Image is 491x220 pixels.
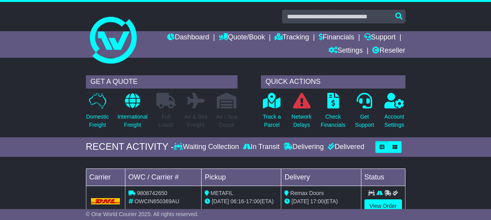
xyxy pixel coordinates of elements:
[361,169,405,186] td: Status
[134,198,179,204] span: OWCIN650369AU
[384,92,405,133] a: AccountSettings
[364,31,396,44] a: Support
[167,31,209,44] a: Dashboard
[329,44,363,58] a: Settings
[86,169,125,186] td: Carrier
[205,197,278,206] div: - (ETA)
[86,141,174,153] div: RECENT ACTIVITY -
[321,113,345,129] p: Check Financials
[86,75,237,89] div: GET A QUOTE
[86,92,109,133] a: DomesticFreight
[174,143,241,151] div: Waiting Collection
[291,92,312,133] a: NetworkDelays
[184,113,207,129] p: Air & Sea Freight
[230,198,244,204] span: 06:16
[216,113,237,129] p: Air / Sea Depot
[261,75,405,89] div: QUICK ACTIONS
[211,190,233,196] span: METAFIL
[290,190,324,196] span: Remax Doors
[355,92,375,133] a: GetSupport
[384,113,404,129] p: Account Settings
[281,169,361,186] td: Delivery
[284,197,357,206] div: (ETA)
[125,169,202,186] td: OWC / Carrier #
[291,198,309,204] span: [DATE]
[156,113,176,129] p: Full Loads
[86,113,109,129] p: Domestic Freight
[319,31,354,44] a: Financials
[263,113,281,129] p: Track a Parcel
[282,143,326,151] div: Delivering
[326,143,364,151] div: Delivered
[355,113,374,129] p: Get Support
[372,44,405,58] a: Reseller
[291,113,311,129] p: Network Delays
[86,211,199,217] span: © One World Courier 2025. All rights reserved.
[262,92,281,133] a: Track aParcel
[202,169,281,186] td: Pickup
[241,143,282,151] div: In Transit
[137,190,167,196] span: 9808742650
[91,198,120,204] img: DHL.png
[364,199,402,213] a: View Order
[275,31,309,44] a: Tracking
[310,198,324,204] span: 17:00
[320,92,346,133] a: CheckFinancials
[212,198,229,204] span: [DATE]
[117,92,148,133] a: InternationalFreight
[118,113,148,129] p: International Freight
[219,31,265,44] a: Quote/Book
[246,198,260,204] span: 17:00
